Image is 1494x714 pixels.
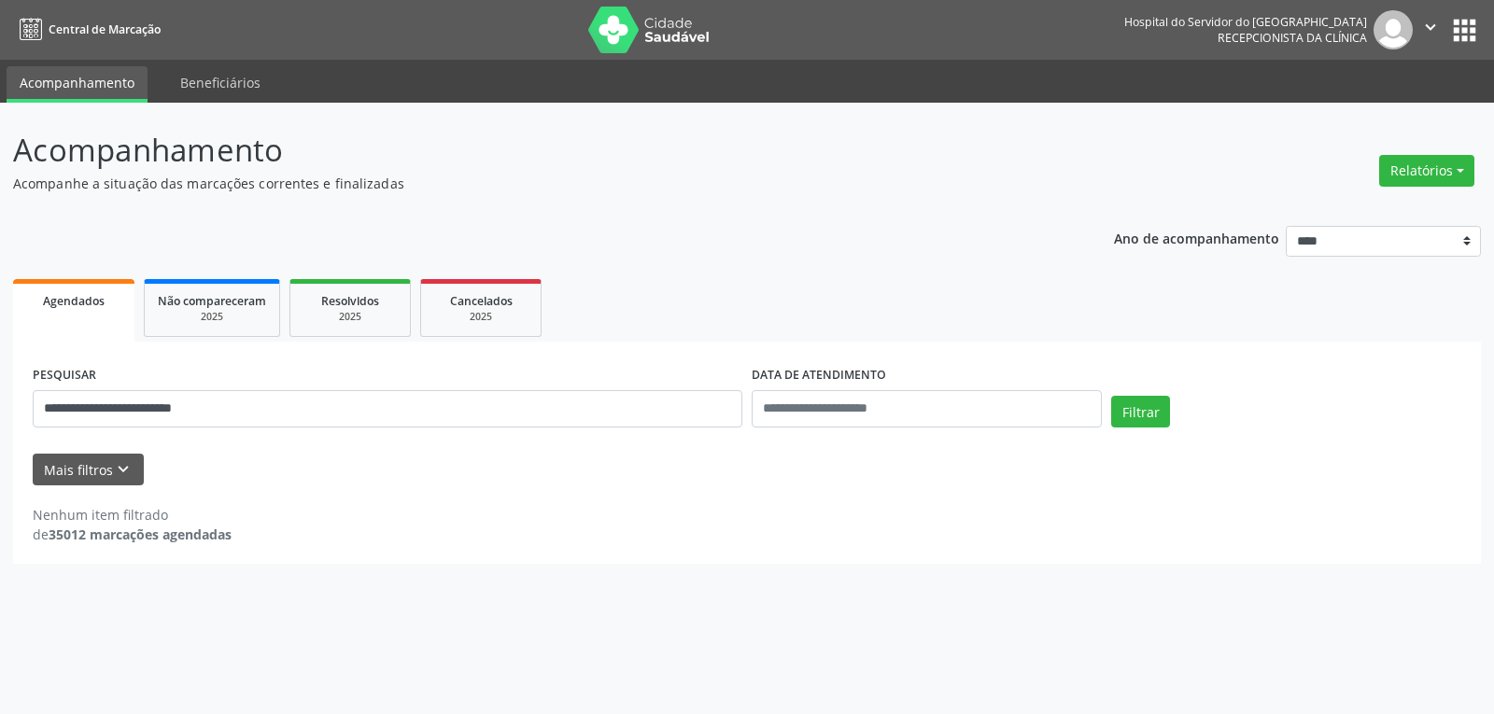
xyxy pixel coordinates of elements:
[33,361,96,390] label: PESQUISAR
[113,459,134,480] i: keyboard_arrow_down
[1448,14,1481,47] button: apps
[450,293,513,309] span: Cancelados
[49,525,232,543] strong: 35012 marcações agendadas
[13,14,161,45] a: Central de Marcação
[13,127,1040,174] p: Acompanhamento
[303,310,397,324] div: 2025
[1218,30,1367,46] span: Recepcionista da clínica
[167,66,274,99] a: Beneficiários
[49,21,161,37] span: Central de Marcação
[321,293,379,309] span: Resolvidos
[1420,17,1441,37] i: 
[33,505,232,525] div: Nenhum item filtrado
[1124,14,1367,30] div: Hospital do Servidor do [GEOGRAPHIC_DATA]
[1379,155,1474,187] button: Relatórios
[158,310,266,324] div: 2025
[1374,10,1413,49] img: img
[7,66,148,103] a: Acompanhamento
[158,293,266,309] span: Não compareceram
[1111,396,1170,427] button: Filtrar
[33,525,232,544] div: de
[1114,226,1279,249] p: Ano de acompanhamento
[1413,10,1448,49] button: 
[434,310,528,324] div: 2025
[752,361,886,390] label: DATA DE ATENDIMENTO
[43,293,105,309] span: Agendados
[13,174,1040,193] p: Acompanhe a situação das marcações correntes e finalizadas
[33,454,144,486] button: Mais filtroskeyboard_arrow_down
